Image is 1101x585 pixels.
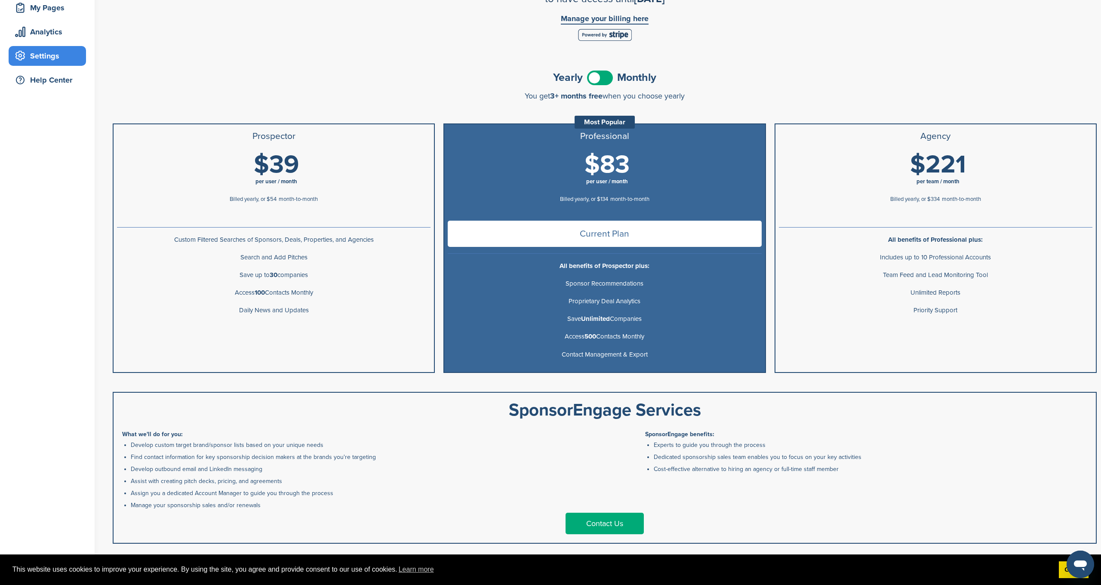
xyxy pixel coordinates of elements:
b: All benefits of Professional plus: [888,236,983,243]
b: Unlimited [581,315,610,323]
div: You get when you choose yearly [113,92,1097,100]
span: $39 [254,150,299,180]
h3: Professional [448,131,761,142]
span: Billed yearly, or $334 [890,196,940,203]
a: Analytics [9,22,86,42]
a: dismiss cookie message [1059,561,1089,579]
div: Help Center [13,72,86,88]
span: Yearly [553,72,583,83]
p: Access Contacts Monthly [117,287,431,298]
span: Billed yearly, or $54 [230,196,277,203]
h3: Need to cancel your membership? [117,552,1097,563]
a: learn more about cookies [397,563,435,576]
li: Manage your sponsorship sales and/or renewals [131,501,602,510]
b: SponsorEngage benefits: [645,431,714,438]
a: Contact Us [566,513,644,534]
div: Most Popular [575,116,635,129]
li: Develop outbound email and LinkedIn messaging [131,465,602,474]
span: per user / month [255,178,297,185]
span: $83 [584,150,630,180]
b: 30 [270,271,277,279]
span: month-to-month [279,196,318,203]
span: Current Plan [448,221,761,247]
h3: Agency [779,131,1092,142]
p: Contact Management & Export [448,349,761,360]
li: Find contact information for key sponsorship decision makers at the brands you're targeting [131,453,602,462]
a: Help Center [9,70,86,90]
span: month-to-month [942,196,981,203]
li: Develop custom target brand/sponsor lists based on your unique needs [131,440,602,450]
p: Priority Support [779,305,1092,316]
a: Manage your billing here [561,15,649,25]
span: Billed yearly, or $134 [560,196,608,203]
span: month-to-month [610,196,649,203]
b: 500 [584,333,596,340]
li: Assist with creating pitch decks, pricing, and agreements [131,477,602,486]
p: Save up to companies [117,270,431,280]
span: Monthly [617,72,656,83]
p: Access Contacts Monthly [448,331,761,342]
img: Stripe [578,29,632,41]
div: SponsorEngage Services [122,401,1087,419]
div: Settings [13,48,86,64]
p: Custom Filtered Searches of Sponsors, Deals, Properties, and Agencies [117,234,431,245]
p: Includes up to 10 Professional Accounts [779,252,1092,263]
p: Proprietary Deal Analytics [448,296,761,307]
p: Unlimited Reports [779,287,1092,298]
a: Settings [9,46,86,66]
p: Save Companies [448,314,761,324]
b: All benefits of Prospector plus: [560,262,649,270]
b: What we'll do for you: [122,431,183,438]
p: Sponsor Recommendations [448,278,761,289]
span: per user / month [586,178,628,185]
p: Search and Add Pitches [117,252,431,263]
span: $221 [910,150,966,180]
h3: Prospector [117,131,431,142]
b: 100 [255,289,265,296]
span: This website uses cookies to improve your experience. By using the site, you agree and provide co... [12,563,1052,576]
li: Assign you a dedicated Account Manager to guide you through the process [131,489,602,498]
li: Cost-effective alternative to hiring an agency or full-time staff member [654,465,1088,474]
li: Dedicated sponsorship sales team enables you to focus on your key activities [654,453,1088,462]
div: Analytics [13,24,86,40]
li: Experts to guide you through the process [654,440,1088,450]
p: Daily News and Updates [117,305,431,316]
p: Team Feed and Lead Monitoring Tool [779,270,1092,280]
span: per team / month [916,178,960,185]
span: 3+ months free [550,91,603,101]
iframe: Button to launch messaging window [1067,551,1094,578]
